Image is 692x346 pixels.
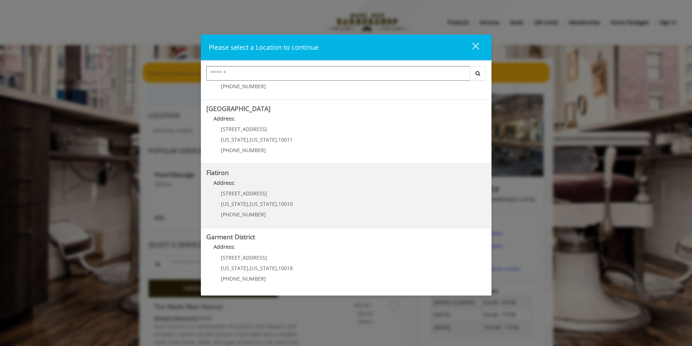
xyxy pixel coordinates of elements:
[277,265,278,272] span: ,
[221,211,266,218] span: [PHONE_NUMBER]
[248,136,250,143] span: ,
[206,66,470,81] input: Search Center
[214,243,235,250] b: Address:
[248,265,250,272] span: ,
[221,265,248,272] span: [US_STATE]
[214,179,235,186] b: Address:
[250,136,277,143] span: [US_STATE]
[206,232,255,241] b: Garment District
[221,126,267,133] span: [STREET_ADDRESS]
[250,265,277,272] span: [US_STATE]
[278,136,293,143] span: 10011
[206,104,271,113] b: [GEOGRAPHIC_DATA]
[278,200,293,207] span: 10010
[221,275,266,282] span: [PHONE_NUMBER]
[206,168,229,177] b: Flatiron
[206,66,486,84] div: Center Select
[248,200,250,207] span: ,
[221,136,248,143] span: [US_STATE]
[209,43,319,52] span: Please select a Location to continue
[277,136,278,143] span: ,
[459,40,483,55] button: close dialog
[221,254,267,261] span: [STREET_ADDRESS]
[221,200,248,207] span: [US_STATE]
[474,71,482,76] i: Search button
[214,115,235,122] b: Address:
[464,42,478,53] div: close dialog
[277,200,278,207] span: ,
[278,265,293,272] span: 10018
[221,83,266,90] span: [PHONE_NUMBER]
[250,200,277,207] span: [US_STATE]
[221,190,267,197] span: [STREET_ADDRESS]
[221,147,266,154] span: [PHONE_NUMBER]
